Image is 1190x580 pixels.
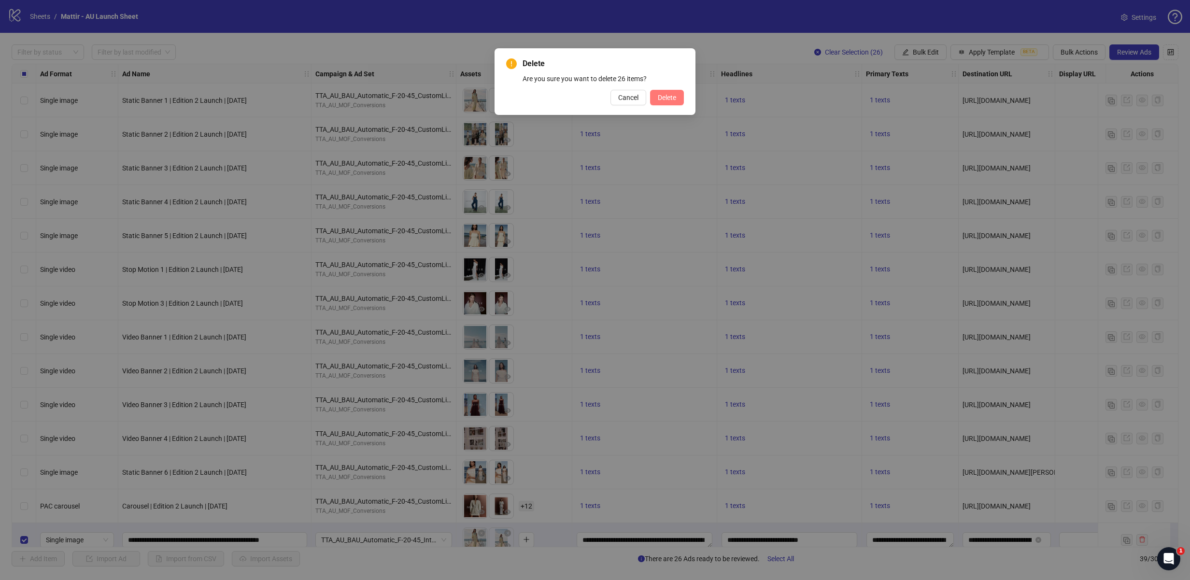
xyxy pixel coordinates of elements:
button: Cancel [610,90,646,105]
span: Delete [658,94,676,101]
button: Delete [650,90,684,105]
span: exclamation-circle [506,58,517,69]
iframe: Intercom live chat [1157,547,1180,570]
span: Delete [523,58,684,70]
span: 1 [1177,547,1185,555]
div: Are you sure you want to delete 26 items? [523,73,684,84]
span: Cancel [618,94,638,101]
